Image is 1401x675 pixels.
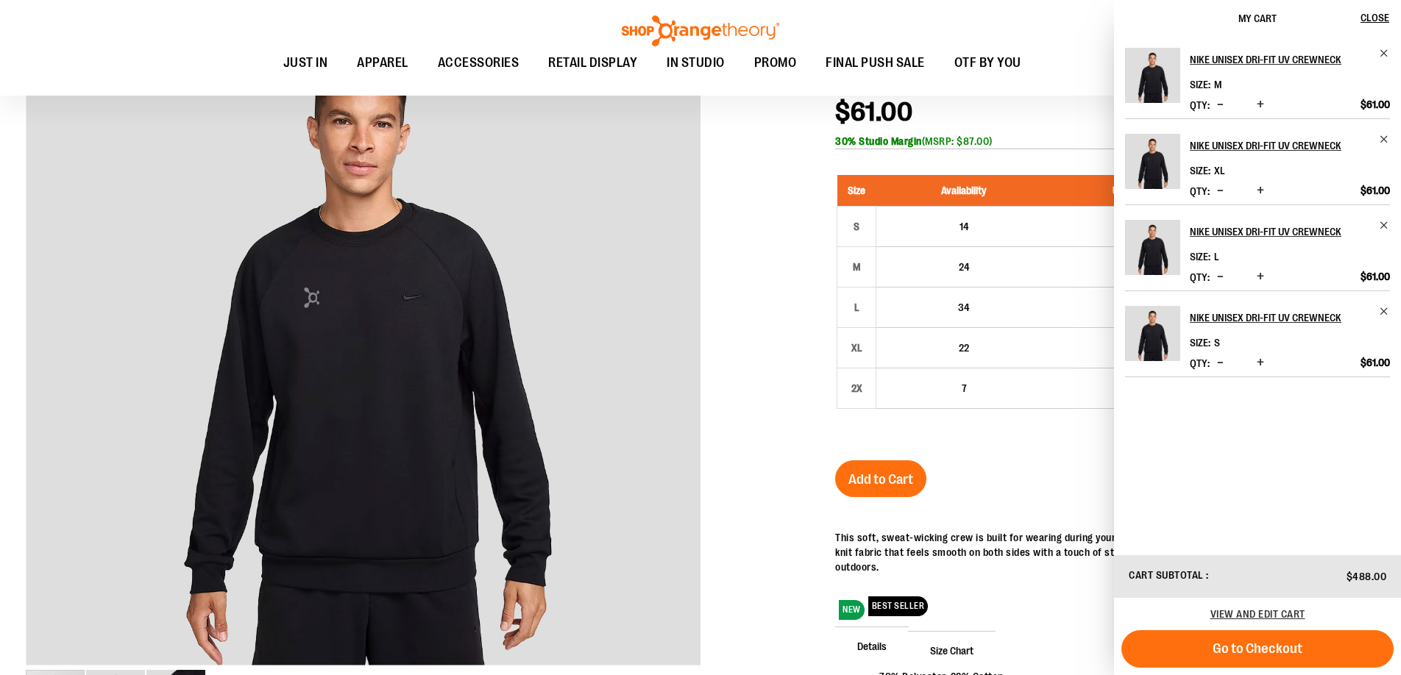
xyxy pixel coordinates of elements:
a: Nike Unisex Dri-FIT UV Crewneck [1125,220,1180,285]
a: Nike Unisex Dri-FIT UV Crewneck [1190,306,1390,329]
li: Product [1125,290,1390,377]
li: Product [1125,118,1390,204]
div: (MSRP: $87.00) [835,134,1375,149]
a: Nike Unisex Dri-FIT UV Crewneck [1190,220,1390,243]
span: 7 [962,382,967,394]
div: 2X [845,377,868,399]
span: 22 [959,342,969,354]
span: OTF BY YOU [954,46,1021,79]
div: L [845,296,868,318]
dt: Size [1190,165,1210,176]
span: XL [1214,165,1225,176]
a: View and edit cart [1210,608,1305,620]
span: NEW [839,600,865,620]
a: Remove item [1379,48,1390,59]
button: Increase product quantity [1253,184,1268,199]
span: ACCESSORIES [438,46,519,79]
a: Nike Unisex Dri-FIT UV Crewneck [1190,134,1390,157]
h2: Nike Unisex Dri-FIT UV Crewneck [1190,306,1370,329]
dt: Size [1190,251,1210,262]
span: $61.00 [835,97,912,127]
span: M [1214,79,1221,90]
div: S [845,215,868,238]
label: Qty [1190,99,1210,111]
label: Qty [1190,357,1210,369]
a: Nike Unisex Dri-FIT UV Crewneck [1190,48,1390,71]
button: Add to Cart [835,460,926,497]
button: Decrease product quantity [1213,356,1227,371]
a: Nike Unisex Dri-FIT UV Crewneck [1125,48,1180,113]
span: JUST IN [283,46,328,79]
dt: Size [1190,337,1210,349]
a: Remove item [1379,306,1390,317]
th: Size [837,175,876,207]
th: Unit Price [1051,175,1216,207]
button: Decrease product quantity [1213,270,1227,285]
span: Add to Cart [848,471,913,488]
label: Qty [1190,271,1210,283]
h2: Nike Unisex Dri-FIT UV Crewneck [1190,134,1370,157]
span: $61.00 [1361,270,1390,283]
span: RETAIL DISPLAY [548,46,637,79]
span: $488.00 [1347,571,1387,582]
dt: Size [1190,79,1210,90]
div: $61.00 [1059,340,1208,355]
span: Details [835,626,909,665]
button: Go to Checkout [1121,630,1394,668]
li: Product [1125,204,1390,290]
div: $61.00 [1059,260,1208,274]
span: $61.00 [1361,98,1390,111]
button: Increase product quantity [1253,270,1268,285]
span: 24 [959,261,970,273]
button: Decrease product quantity [1213,184,1227,199]
span: APPAREL [357,46,408,79]
div: This soft, sweat-wicking crew is built for wearing during your toughest workouts. It's made with ... [835,530,1375,574]
span: Size Chart [908,631,996,669]
span: PROMO [754,46,797,79]
span: FINAL PUSH SALE [826,46,925,79]
img: Nike Unisex Dri-FIT UV Crewneck [1125,48,1180,103]
span: S [1214,337,1220,349]
h2: Nike Unisex Dri-FIT UV Crewneck [1190,220,1370,243]
li: Product [1125,48,1390,118]
img: Nike Unisex Dri-FIT UV Crewneck [1125,306,1180,361]
div: $61.00 [1059,219,1208,234]
div: M [845,256,868,278]
div: XL [845,337,868,359]
img: Nike Unisex Dri-FIT UV Crewneck [1125,134,1180,189]
button: Increase product quantity [1253,356,1268,371]
span: Go to Checkout [1213,640,1302,657]
a: Remove item [1379,134,1390,145]
img: Nike Unisex Dri-FIT UV Crewneck [1125,220,1180,275]
span: IN STUDIO [667,46,725,79]
h2: Nike Unisex Dri-FIT UV Crewneck [1190,48,1370,71]
span: L [1214,251,1219,262]
div: $61.00 [1059,300,1208,315]
img: Shop Orangetheory [620,15,781,46]
span: Cart Subtotal [1129,569,1204,581]
span: BEST SELLER [868,596,929,616]
span: My Cart [1238,12,1277,24]
button: Increase product quantity [1253,98,1268,113]
label: Qty [1190,185,1210,197]
span: 14 [960,221,969,232]
span: 34 [958,301,970,313]
button: Decrease product quantity [1213,98,1227,113]
span: $61.00 [1361,184,1390,197]
a: Nike Unisex Dri-FIT UV Crewneck [1125,306,1180,371]
span: $61.00 [1361,356,1390,369]
th: Availability [876,175,1051,207]
span: Close [1361,12,1389,24]
div: $61.00 [1059,381,1208,396]
a: Remove item [1379,220,1390,231]
b: 30% Studio Margin [835,135,922,147]
a: Nike Unisex Dri-FIT UV Crewneck [1125,134,1180,199]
